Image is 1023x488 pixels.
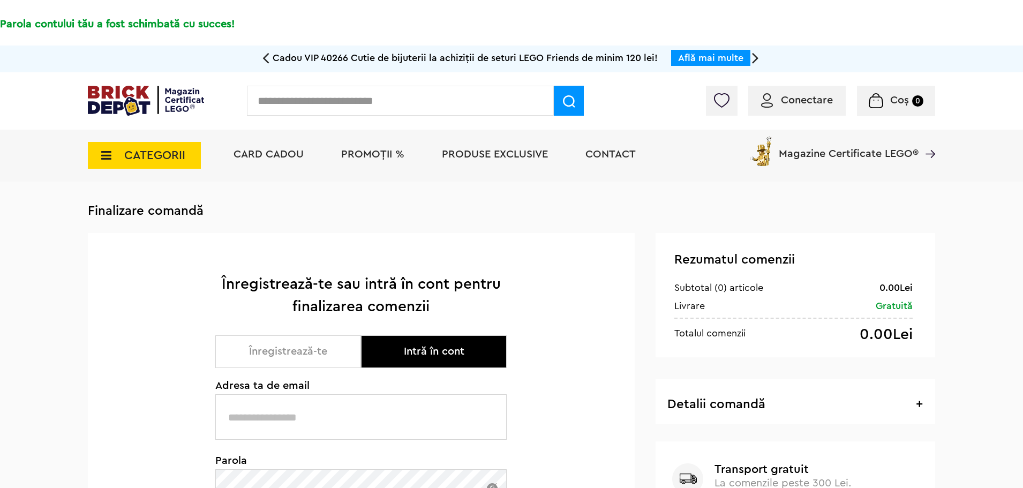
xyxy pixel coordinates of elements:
span: Parola [215,455,507,466]
a: Produse exclusive [442,149,548,160]
a: PROMOȚII % [341,149,404,160]
span: Coș [890,95,909,106]
div: Subtotal (0) articole [674,281,763,294]
div: Totalul comenzii [674,327,746,340]
span: Cadou VIP 40266 Cutie de bijuterii la achiziții de seturi LEGO Friends de minim 120 lei! [273,53,658,63]
a: Contact [585,149,636,160]
span: Adresa ta de email [215,380,507,391]
a: Magazine Certificate LEGO® [919,134,935,145]
b: Transport gratuit [714,463,928,475]
h1: Înregistrează-te sau intră în cont pentru finalizarea comenzii [215,273,507,318]
h3: Detalii comandă [667,398,923,411]
a: Card Cadou [234,149,304,160]
span: Conectare [781,95,833,106]
button: Înregistrează-te [215,335,361,368]
span: Magazine Certificate LEGO® [779,134,919,159]
div: Gratuită [876,299,913,312]
span: Rezumatul comenzii [674,253,795,266]
div: Livrare [674,299,705,312]
a: Conectare [761,95,833,106]
span: CATEGORII [124,149,185,161]
div: 0.00Lei [879,281,913,294]
a: Află mai multe [678,53,743,63]
div: 0.00Lei [860,327,913,342]
h3: Finalizare comandă [88,203,935,219]
span: + [916,398,923,411]
small: 0 [912,95,923,107]
button: Intră în cont [361,335,507,368]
